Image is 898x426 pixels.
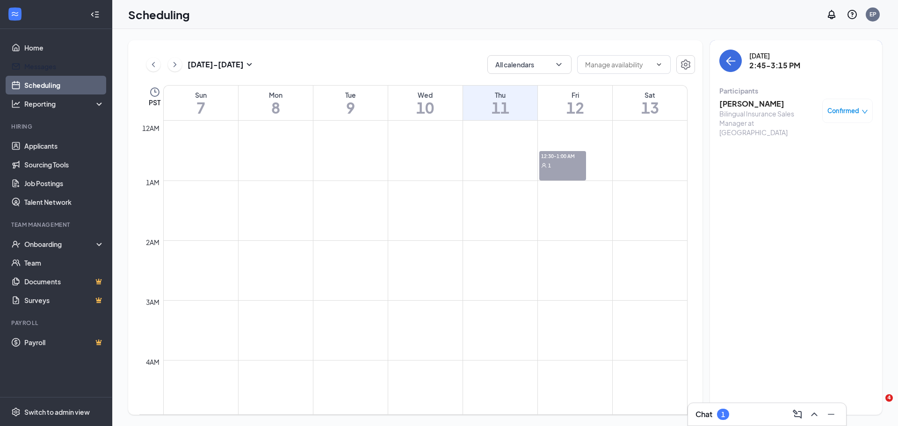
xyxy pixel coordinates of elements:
[538,90,612,100] div: Fri
[807,407,822,422] button: ChevronUp
[809,409,820,420] svg: ChevronUp
[554,60,564,69] svg: ChevronDown
[313,90,388,100] div: Tue
[749,51,800,60] div: [DATE]
[146,58,160,72] button: ChevronLeft
[585,59,652,70] input: Manage availability
[24,174,104,193] a: Job Postings
[866,394,889,417] iframe: Intercom live chat
[188,59,244,70] h3: [DATE] - [DATE]
[313,86,388,120] a: September 9, 2025
[149,98,160,107] span: PST
[164,100,238,116] h1: 7
[695,409,712,419] h3: Chat
[826,9,837,20] svg: Notifications
[149,87,160,98] svg: Clock
[144,237,161,247] div: 2am
[548,162,551,169] span: 1
[11,319,102,327] div: Payroll
[847,9,858,20] svg: QuestionInfo
[538,100,612,116] h1: 12
[128,7,190,22] h1: Scheduling
[885,394,893,402] span: 4
[24,76,104,94] a: Scheduling
[11,99,21,108] svg: Analysis
[11,239,21,249] svg: UserCheck
[144,357,161,367] div: 4am
[168,58,182,72] button: ChevronRight
[24,239,96,249] div: Onboarding
[463,100,537,116] h1: 11
[749,60,800,71] h3: 2:45-3:15 PM
[24,193,104,211] a: Talent Network
[719,109,818,137] div: Bilingual Insurance Sales Manager at [GEOGRAPHIC_DATA]
[725,55,736,66] svg: ArrowLeft
[24,38,104,57] a: Home
[655,61,663,68] svg: ChevronDown
[538,86,612,120] a: September 12, 2025
[244,59,255,70] svg: SmallChevronDown
[827,106,859,116] span: Confirmed
[11,221,102,229] div: Team Management
[164,86,238,120] a: September 7, 2025
[24,57,104,76] a: Messages
[24,333,104,352] a: PayrollCrown
[539,151,586,160] span: 12:30-1:00 AM
[24,272,104,291] a: DocumentsCrown
[388,90,463,100] div: Wed
[239,90,313,100] div: Mon
[144,297,161,307] div: 3am
[613,86,687,120] a: September 13, 2025
[313,100,388,116] h1: 9
[11,123,102,130] div: Hiring
[170,59,180,70] svg: ChevronRight
[824,407,839,422] button: Minimize
[10,9,20,19] svg: WorkstreamLogo
[11,407,21,417] svg: Settings
[164,90,238,100] div: Sun
[676,55,695,74] button: Settings
[24,407,90,417] div: Switch to admin view
[487,55,572,74] button: All calendarsChevronDown
[790,407,805,422] button: ComposeMessage
[463,86,537,120] a: September 11, 2025
[140,123,161,133] div: 12am
[388,86,463,120] a: September 10, 2025
[721,411,725,419] div: 1
[144,177,161,188] div: 1am
[24,99,105,108] div: Reporting
[388,100,463,116] h1: 10
[719,99,818,109] h3: [PERSON_NAME]
[24,137,104,155] a: Applicants
[862,108,868,115] span: down
[149,59,158,70] svg: ChevronLeft
[541,163,547,168] svg: User
[869,10,876,18] div: EP
[719,50,742,72] button: back-button
[613,90,687,100] div: Sat
[90,10,100,19] svg: Collapse
[463,90,537,100] div: Thu
[24,155,104,174] a: Sourcing Tools
[24,291,104,310] a: SurveysCrown
[24,253,104,272] a: Team
[826,409,837,420] svg: Minimize
[719,86,873,95] div: Participants
[792,409,803,420] svg: ComposeMessage
[680,59,691,70] svg: Settings
[239,100,313,116] h1: 8
[239,86,313,120] a: September 8, 2025
[613,100,687,116] h1: 13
